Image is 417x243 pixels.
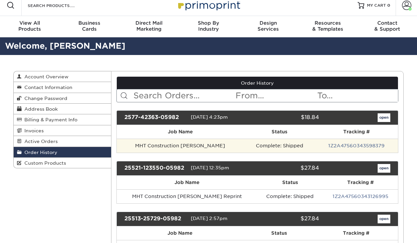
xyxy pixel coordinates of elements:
[117,226,244,240] th: Job Name
[179,20,239,32] div: Industry
[378,164,390,173] a: open
[357,20,417,32] div: & Support
[14,71,111,82] a: Account Overview
[119,113,191,122] div: 2577-42363-05982
[14,147,111,158] a: Order History
[257,189,323,203] td: Complete: Shipped
[119,215,191,223] div: 25513-25729-05982
[387,3,390,8] span: 0
[22,85,72,90] span: Contact Information
[117,77,398,89] a: Order History
[14,82,111,93] a: Contact Information
[119,16,179,37] a: Direct MailMarketing
[117,189,258,203] td: MHT Construction [PERSON_NAME] Reprint
[315,125,398,139] th: Tracking #
[60,20,119,26] span: Business
[2,223,57,241] iframe: Google Customer Reviews
[22,160,66,166] span: Custom Products
[119,164,191,173] div: 25521-123550-05982
[179,20,239,26] span: Shop By
[14,158,111,168] a: Custom Products
[14,114,111,125] a: Billing & Payment Info
[257,176,323,189] th: Status
[191,114,228,120] span: [DATE] 4:23pm
[27,1,92,9] input: SEARCH PRODUCTS.....
[252,215,324,223] div: $27.84
[244,139,315,153] td: Complete: Shipped
[238,20,298,32] div: Services
[60,20,119,32] div: Cards
[252,164,324,173] div: $27.84
[22,128,44,133] span: Invoices
[119,20,179,26] span: Direct Mail
[14,104,111,114] a: Address Book
[117,125,244,139] th: Job Name
[191,165,229,170] span: [DATE] 12:35pm
[14,136,111,147] a: Active Orders
[238,20,298,26] span: Design
[298,16,358,37] a: Resources& Templates
[119,20,179,32] div: Marketing
[14,93,111,104] a: Change Password
[244,226,315,240] th: Status
[333,194,388,199] a: 1Z2A47560343126995
[60,16,119,37] a: BusinessCards
[367,3,386,8] span: MY CART
[357,20,417,26] span: Contact
[191,216,228,221] span: [DATE] 2:57pm
[235,89,316,102] input: From...
[22,96,67,101] span: Change Password
[357,16,417,37] a: Contact& Support
[22,106,58,112] span: Address Book
[22,74,68,79] span: Account Overview
[298,20,358,32] div: & Templates
[252,113,324,122] div: $18.84
[323,176,398,189] th: Tracking #
[378,215,390,223] a: open
[378,113,390,122] a: open
[22,139,58,144] span: Active Orders
[244,125,315,139] th: Status
[298,20,358,26] span: Resources
[14,125,111,136] a: Invoices
[328,143,385,148] a: 1Z2A47560343598379
[317,89,398,102] input: To...
[22,117,77,122] span: Billing & Payment Info
[22,150,57,155] span: Order History
[117,176,258,189] th: Job Name
[238,16,298,37] a: DesignServices
[179,16,239,37] a: Shop ByIndustry
[314,226,398,240] th: Tracking #
[133,89,235,102] input: Search Orders...
[117,139,244,153] td: MHT Construction [PERSON_NAME]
